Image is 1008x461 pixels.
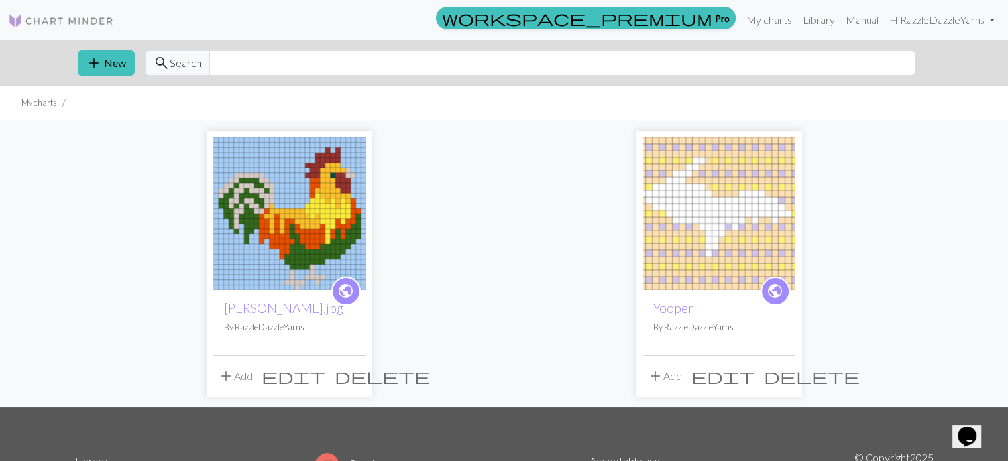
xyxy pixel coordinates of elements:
[8,13,114,29] img: Logo
[213,363,257,389] button: Add
[691,367,755,385] span: edit
[764,367,860,385] span: delete
[257,363,330,389] button: Edit
[262,368,325,384] i: Edit
[653,300,693,316] a: Yooper
[218,367,234,385] span: add
[224,321,355,334] p: By RazzleDazzleYarns
[442,9,712,27] span: workspace_premium
[797,7,840,33] a: Library
[759,363,864,389] button: Delete
[154,54,170,72] span: search
[335,367,430,385] span: delete
[761,277,790,306] a: public
[224,300,343,316] a: [PERSON_NAME].jpg
[952,408,995,448] iframe: chat widget
[643,206,795,218] a: Yooper
[436,7,736,29] a: Pro
[78,50,135,76] button: New
[337,281,354,301] span: public
[840,7,884,33] a: Manual
[170,55,201,71] span: Search
[86,54,102,72] span: add
[213,137,366,290] img: esteban chart.jpg
[653,321,785,334] p: By RazzleDazzleYarns
[691,368,755,384] i: Edit
[330,363,435,389] button: Delete
[21,97,57,109] li: My charts
[767,281,783,301] span: public
[767,278,783,304] i: public
[262,367,325,385] span: edit
[687,363,759,389] button: Edit
[643,363,687,389] button: Add
[647,367,663,385] span: add
[337,278,354,304] i: public
[741,7,797,33] a: My charts
[643,137,795,290] img: Yooper
[213,206,366,218] a: esteban chart.jpg
[331,277,361,306] a: public
[884,7,1000,33] a: HiRazzleDazzleYarns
